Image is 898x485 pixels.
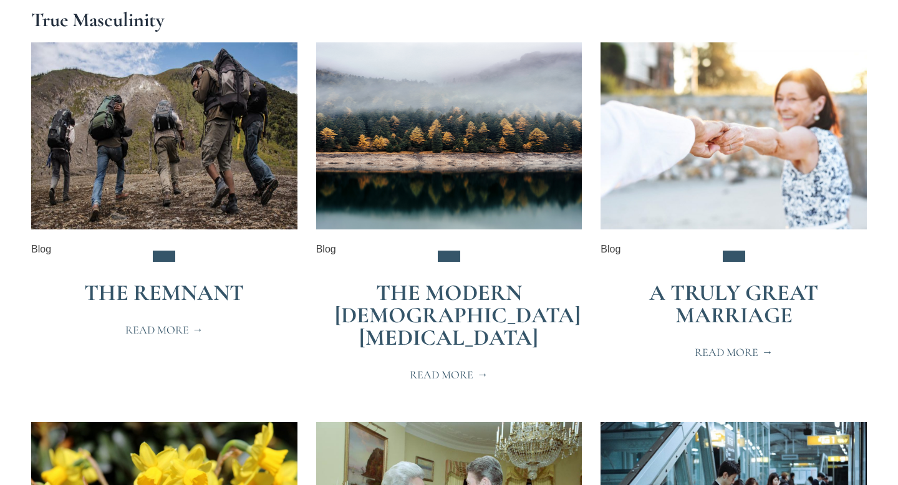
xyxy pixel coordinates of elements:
span: Read More [695,347,773,358]
h1: True Masculinity [31,10,867,30]
a: Read More [395,362,503,388]
a: Read More [680,339,788,365]
a: Read More [110,317,218,343]
a: A Truly Great Marriage [649,279,818,329]
a: The Modern [DEMOGRAPHIC_DATA] [MEDICAL_DATA] [335,279,581,351]
span: Read More [410,369,488,380]
span: Read More [125,324,203,335]
a: The Remnant [84,279,244,306]
img: adult-anniversary-care-1449049 [601,42,867,229]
